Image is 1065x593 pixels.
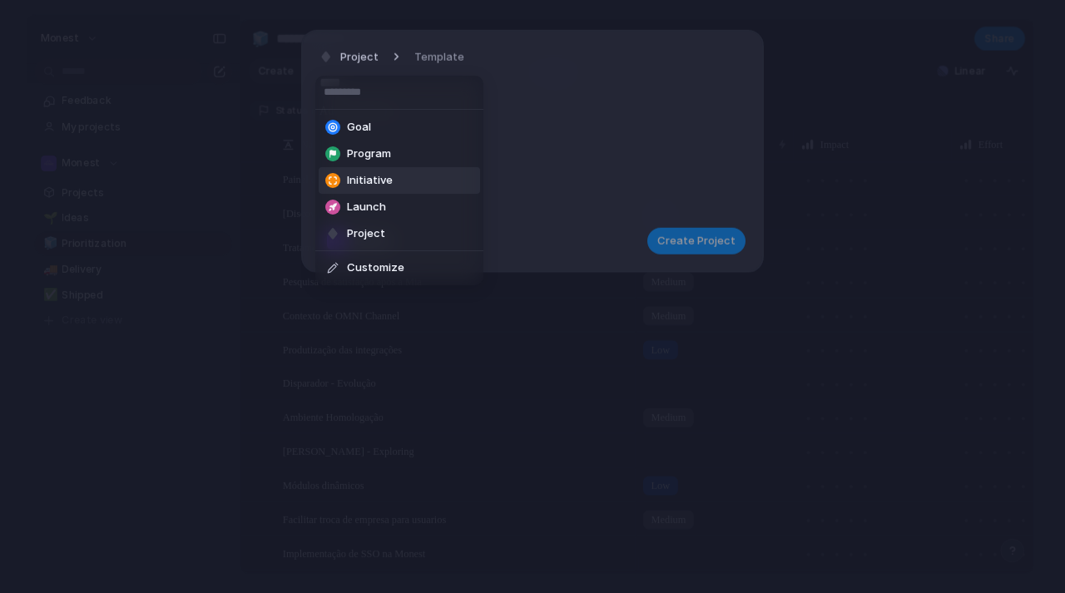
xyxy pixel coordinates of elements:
span: Customize [347,259,404,276]
span: Goal [347,119,371,136]
span: Launch [347,199,386,215]
span: Project [347,225,385,242]
span: Program [347,146,391,162]
span: Initiative [347,172,393,189]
